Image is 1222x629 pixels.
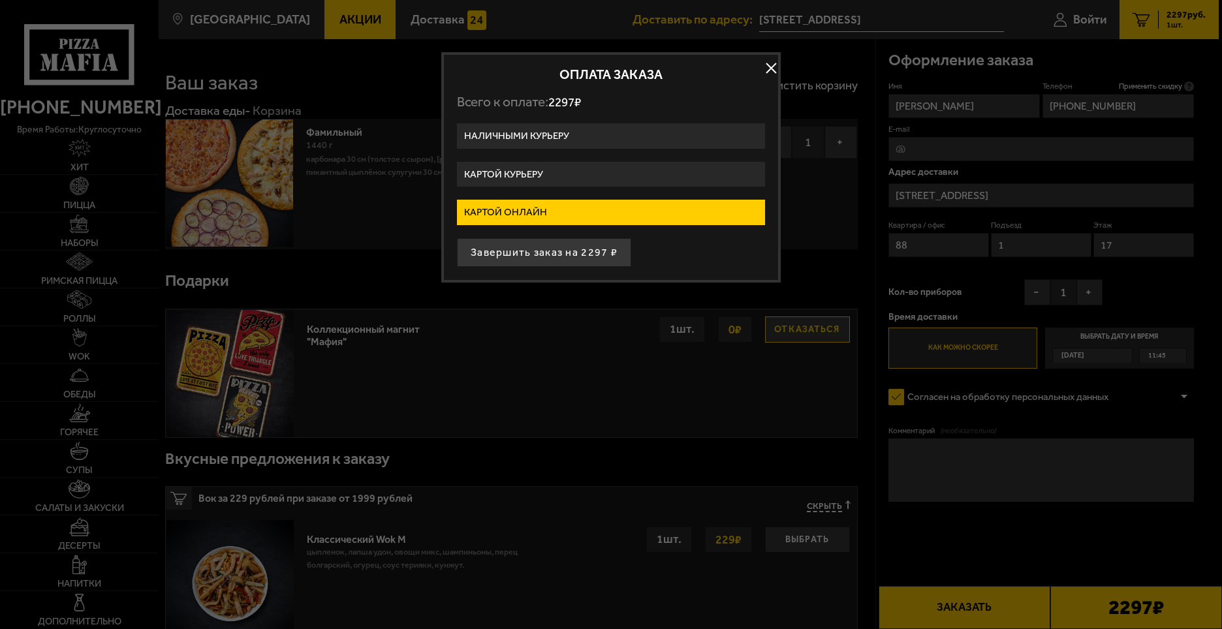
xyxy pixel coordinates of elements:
label: Картой онлайн [457,200,765,225]
p: Всего к оплате: [457,94,765,110]
label: Картой курьеру [457,162,765,187]
span: 2297 ₽ [548,95,581,110]
h2: Оплата заказа [457,68,765,81]
button: Завершить заказ на 2297 ₽ [457,238,631,267]
label: Наличными курьеру [457,123,765,149]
